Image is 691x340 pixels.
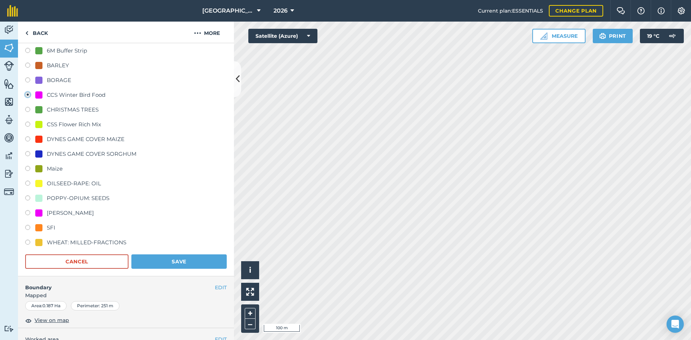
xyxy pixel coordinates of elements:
[665,29,679,43] img: svg+xml;base64,PD94bWwgdmVyc2lvbj0iMS4wIiBlbmNvZGluZz0idXRmLTgiPz4KPCEtLSBHZW5lcmF0b3I6IEFkb2JlIE...
[215,284,227,291] button: EDIT
[593,29,633,43] button: Print
[4,168,14,179] img: svg+xml;base64,PD94bWwgdmVyc2lvbj0iMS4wIiBlbmNvZGluZz0idXRmLTgiPz4KPCEtLSBHZW5lcmF0b3I6IEFkb2JlIE...
[4,42,14,53] img: svg+xml;base64,PHN2ZyB4bWxucz0iaHR0cDovL3d3dy53My5vcmcvMjAwMC9zdmciIHdpZHRoPSI1NiIgaGVpZ2h0PSI2MC...
[241,261,259,279] button: i
[4,132,14,143] img: svg+xml;base64,PD94bWwgdmVyc2lvbj0iMS4wIiBlbmNvZGluZz0idXRmLTgiPz4KPCEtLSBHZW5lcmF0b3I6IEFkb2JlIE...
[4,61,14,71] img: svg+xml;base64,PD94bWwgdmVyc2lvbj0iMS4wIiBlbmNvZGluZz0idXRmLTgiPz4KPCEtLSBHZW5lcmF0b3I6IEFkb2JlIE...
[245,308,256,319] button: +
[248,29,317,43] button: Satellite (Azure)
[617,7,625,14] img: Two speech bubbles overlapping with the left bubble in the forefront
[25,254,128,269] button: Cancel
[18,22,55,43] a: Back
[47,179,101,188] div: OILSEED-RAPE: OIL
[25,301,67,310] div: Area : 0.187 Ha
[4,187,14,197] img: svg+xml;base64,PD94bWwgdmVyc2lvbj0iMS4wIiBlbmNvZGluZz0idXRmLTgiPz4KPCEtLSBHZW5lcmF0b3I6IEFkb2JlIE...
[25,316,69,325] button: View on map
[4,24,14,35] img: svg+xml;base64,PD94bWwgdmVyc2lvbj0iMS4wIiBlbmNvZGluZz0idXRmLTgiPz4KPCEtLSBHZW5lcmF0b3I6IEFkb2JlIE...
[637,7,645,14] img: A question mark icon
[47,238,126,247] div: WHEAT: MILLED-FRACTIONS
[640,29,684,43] button: 19 °C
[47,209,94,217] div: [PERSON_NAME]
[18,276,215,291] h4: Boundary
[71,301,119,310] div: Perimeter : 251 m
[47,135,125,144] div: DYNES GAME COVER MAIZE
[18,291,234,299] span: Mapped
[194,29,201,37] img: svg+xml;base64,PHN2ZyB4bWxucz0iaHR0cDovL3d3dy53My5vcmcvMjAwMC9zdmciIHdpZHRoPSIyMCIgaGVpZ2h0PSIyNC...
[667,316,684,333] div: Open Intercom Messenger
[47,120,101,129] div: CSS Flower Rich Mix
[47,150,136,158] div: DYNES GAME COVER SORGHUM
[47,46,87,55] div: 6M Buffer Strip
[7,5,18,17] img: fieldmargin Logo
[246,288,254,296] img: Four arrows, one pointing top left, one top right, one bottom right and the last bottom left
[4,150,14,161] img: svg+xml;base64,PD94bWwgdmVyc2lvbj0iMS4wIiBlbmNvZGluZz0idXRmLTgiPz4KPCEtLSBHZW5lcmF0b3I6IEFkb2JlIE...
[549,5,603,17] a: Change plan
[131,254,227,269] button: Save
[202,6,254,15] span: [GEOGRAPHIC_DATA]
[532,29,586,43] button: Measure
[658,6,665,15] img: svg+xml;base64,PHN2ZyB4bWxucz0iaHR0cDovL3d3dy53My5vcmcvMjAwMC9zdmciIHdpZHRoPSIxNyIgaGVpZ2h0PSIxNy...
[47,61,69,70] div: BARLEY
[274,6,288,15] span: 2026
[47,164,63,173] div: Maize
[47,76,71,85] div: BORAGE
[540,32,547,40] img: Ruler icon
[4,325,14,332] img: svg+xml;base64,PD94bWwgdmVyc2lvbj0iMS4wIiBlbmNvZGluZz0idXRmLTgiPz4KPCEtLSBHZW5lcmF0b3I6IEFkb2JlIE...
[35,316,69,324] span: View on map
[25,29,28,37] img: svg+xml;base64,PHN2ZyB4bWxucz0iaHR0cDovL3d3dy53My5vcmcvMjAwMC9zdmciIHdpZHRoPSI5IiBoZWlnaHQ9IjI0Ii...
[47,223,55,232] div: SFI
[47,194,109,203] div: POPPY-OPIUM: SEEDS
[647,29,659,43] span: 19 ° C
[478,7,543,15] span: Current plan : ESSENTIALS
[599,32,606,40] img: svg+xml;base64,PHN2ZyB4bWxucz0iaHR0cDovL3d3dy53My5vcmcvMjAwMC9zdmciIHdpZHRoPSIxOSIgaGVpZ2h0PSIyNC...
[47,105,99,114] div: CHRISTMAS TREES
[249,266,251,275] span: i
[4,78,14,89] img: svg+xml;base64,PHN2ZyB4bWxucz0iaHR0cDovL3d3dy53My5vcmcvMjAwMC9zdmciIHdpZHRoPSI1NiIgaGVpZ2h0PSI2MC...
[25,316,32,325] img: svg+xml;base64,PHN2ZyB4bWxucz0iaHR0cDovL3d3dy53My5vcmcvMjAwMC9zdmciIHdpZHRoPSIxOCIgaGVpZ2h0PSIyNC...
[4,96,14,107] img: svg+xml;base64,PHN2ZyB4bWxucz0iaHR0cDovL3d3dy53My5vcmcvMjAwMC9zdmciIHdpZHRoPSI1NiIgaGVpZ2h0PSI2MC...
[47,91,105,99] div: CCS Winter Bird Food
[4,114,14,125] img: svg+xml;base64,PD94bWwgdmVyc2lvbj0iMS4wIiBlbmNvZGluZz0idXRmLTgiPz4KPCEtLSBHZW5lcmF0b3I6IEFkb2JlIE...
[677,7,686,14] img: A cog icon
[245,319,256,329] button: –
[180,22,234,43] button: More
